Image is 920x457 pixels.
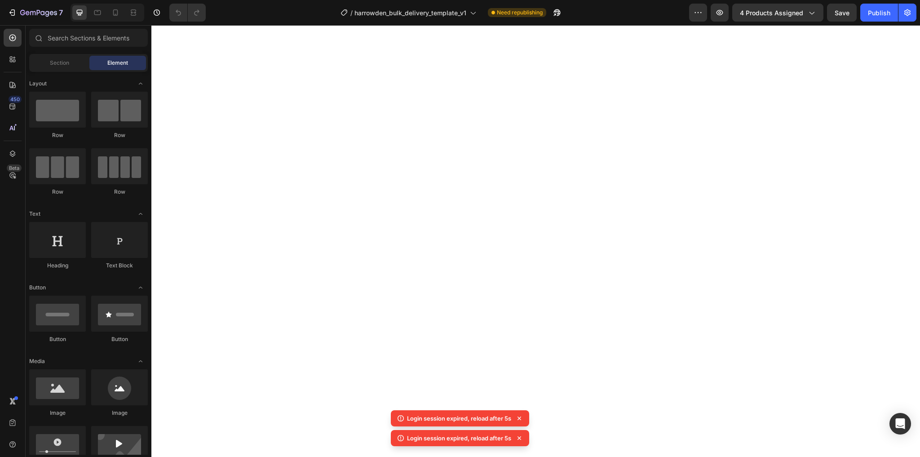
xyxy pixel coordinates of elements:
[827,4,857,22] button: Save
[4,4,67,22] button: 7
[29,29,148,47] input: Search Sections & Elements
[29,409,86,417] div: Image
[407,434,511,443] p: Login session expired, reload after 5s
[354,8,466,18] span: harrowden_bulk_delivery_template_v1
[29,262,86,270] div: Heading
[169,4,206,22] div: Undo/Redo
[29,80,47,88] span: Layout
[868,8,890,18] div: Publish
[9,96,22,103] div: 450
[91,131,148,139] div: Row
[29,284,46,292] span: Button
[7,164,22,172] div: Beta
[59,7,63,18] p: 7
[29,357,45,365] span: Media
[29,210,40,218] span: Text
[133,207,148,221] span: Toggle open
[133,76,148,91] span: Toggle open
[860,4,898,22] button: Publish
[835,9,849,17] span: Save
[50,59,69,67] span: Section
[29,335,86,343] div: Button
[91,188,148,196] div: Row
[740,8,803,18] span: 4 products assigned
[732,4,823,22] button: 4 products assigned
[151,25,920,457] iframe: Design area
[91,335,148,343] div: Button
[497,9,543,17] span: Need republishing
[407,414,511,423] p: Login session expired, reload after 5s
[133,280,148,295] span: Toggle open
[889,413,911,435] div: Open Intercom Messenger
[29,131,86,139] div: Row
[29,188,86,196] div: Row
[107,59,128,67] span: Element
[133,354,148,368] span: Toggle open
[350,8,353,18] span: /
[91,262,148,270] div: Text Block
[91,409,148,417] div: Image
